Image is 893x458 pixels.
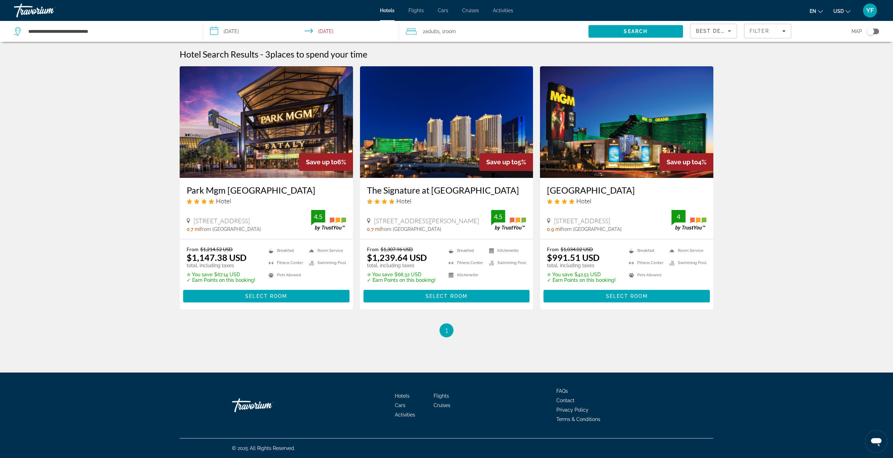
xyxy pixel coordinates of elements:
[306,258,346,267] li: Swimming Pool
[556,407,588,413] a: Privacy Policy
[434,393,449,399] a: Flights
[200,226,261,232] span: from [GEOGRAPHIC_DATA]
[396,197,411,205] span: Hotel
[367,252,427,263] ins: $1,239.64 USD
[180,49,258,59] h1: Hotel Search Results
[486,258,526,267] li: Swimming Pool
[434,403,450,408] a: Cruises
[408,8,424,13] a: Flights
[367,272,436,277] p: $68.32 USD
[486,158,518,166] span: Save up to
[445,326,448,334] span: 1
[660,153,713,171] div: 4%
[486,246,526,255] li: Kitchenette
[245,293,287,299] span: Select Room
[696,27,731,35] mat-select: Sort by
[671,212,685,221] div: 4
[554,217,610,225] span: [STREET_ADDRESS]
[556,416,600,422] a: Terms & Conditions
[187,252,247,263] ins: $1,147.38 USD
[395,412,415,418] a: Activities
[462,8,479,13] a: Cruises
[547,226,561,232] span: 0.9 mi
[363,292,530,299] a: Select Room
[750,28,770,34] span: Filter
[265,246,306,255] li: Breakfast
[625,271,666,279] li: Pets Allowed
[556,388,568,394] a: FAQs
[440,27,456,36] span: , 1
[810,6,823,16] button: Change language
[187,263,255,268] p: total, including taxes
[625,246,666,255] li: Breakfast
[666,258,706,267] li: Swimming Pool
[543,292,710,299] a: Select Room
[547,277,616,283] p: ✓ Earn Points on this booking!
[367,246,379,252] span: From
[180,66,353,178] img: Park Mgm Las Vegas
[491,212,505,221] div: 4.5
[547,263,616,268] p: total, including taxes
[576,197,591,205] span: Hotel
[232,445,295,451] span: © 2025 All Rights Reserved.
[187,185,346,195] a: Park Mgm [GEOGRAPHIC_DATA]
[367,185,526,195] a: The Signature at [GEOGRAPHIC_DATA]
[547,197,706,205] div: 4 star Hotel
[260,49,263,59] span: -
[861,3,879,18] button: User Menu
[547,272,616,277] p: $42.51 USD
[14,1,84,20] a: Travorium
[311,212,325,221] div: 4.5
[479,153,533,171] div: 5%
[671,210,706,231] img: TrustYou guest rating badge
[810,8,816,14] span: en
[862,28,879,35] button: Toggle map
[187,277,255,283] p: ✓ Earn Points on this booking!
[491,210,526,231] img: TrustYou guest rating badge
[187,272,255,277] p: $67.14 USD
[180,323,713,337] nav: Pagination
[561,226,622,232] span: from [GEOGRAPHIC_DATA]
[399,21,588,42] button: Travelers: 2 adults, 0 children
[28,26,192,37] input: Search hotel destination
[547,185,706,195] a: [GEOGRAPHIC_DATA]
[547,246,559,252] span: From
[425,29,440,34] span: Adults
[183,292,350,299] a: Select Room
[374,217,479,225] span: [STREET_ADDRESS][PERSON_NAME]
[547,272,573,277] span: ✮ You save
[666,246,706,255] li: Room Service
[367,277,436,283] p: ✓ Earn Points on this booking!
[445,246,486,255] li: Breakfast
[667,158,698,166] span: Save up to
[696,28,732,34] span: Best Deals
[187,197,346,205] div: 4 star Hotel
[606,293,648,299] span: Select Room
[363,290,530,302] button: Select Room
[367,197,526,205] div: 4 star Hotel
[493,8,513,13] a: Activities
[833,8,844,14] span: USD
[299,153,353,171] div: 6%
[438,8,448,13] a: Cars
[444,29,456,34] span: Room
[380,8,395,13] a: Hotels
[865,430,887,452] iframe: Button to launch messaging window
[360,66,533,178] img: The Signature at MGM Grand
[540,66,713,178] img: MGM Grand Hotel & Casino
[445,258,486,267] li: Fitness Center
[395,403,405,408] a: Cars
[833,6,850,16] button: Change currency
[200,246,233,252] del: $1,214.52 USD
[194,217,250,225] span: [STREET_ADDRESS]
[270,49,367,59] span: places to spend your time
